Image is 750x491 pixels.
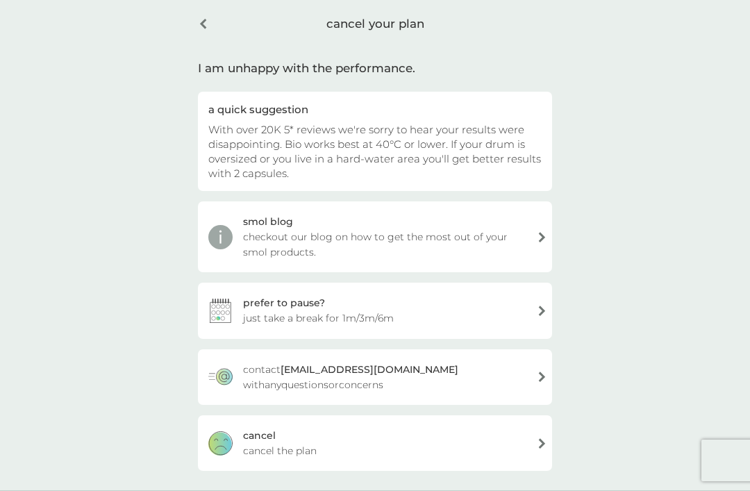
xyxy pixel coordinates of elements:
[198,6,552,42] div: cancel your plan
[208,102,542,117] div: a quick suggestion
[243,310,394,326] span: just take a break for 1m/3m/6m
[243,443,317,458] span: cancel the plan
[281,363,458,376] strong: [EMAIL_ADDRESS][DOMAIN_NAME]
[198,349,552,405] a: contact[EMAIL_ADDRESS][DOMAIN_NAME] withanyquestionsorconcerns
[243,295,325,310] div: prefer to pause?
[243,229,526,260] span: checkout our blog on how to get the most out of your smol products.
[198,59,552,78] div: I am unhappy with the performance.
[243,214,293,229] div: smol blog
[198,201,552,272] a: smol blogcheckout our blog on how to get the most out of your smol products.
[208,123,541,180] span: With over 20K 5* reviews we're sorry to hear your results were disappointing. Bio works best at 4...
[243,362,526,392] span: contact with any questions or concerns
[243,428,276,443] div: cancel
